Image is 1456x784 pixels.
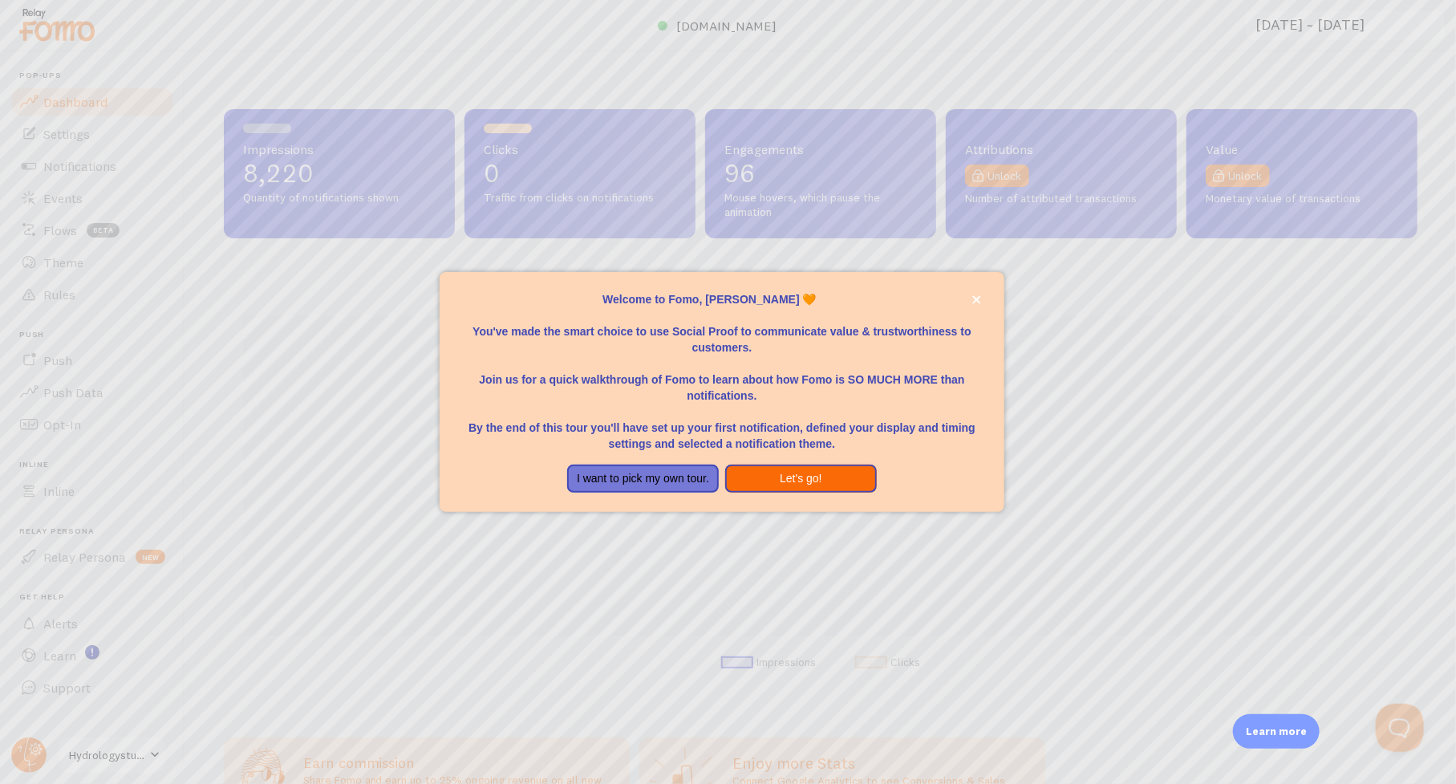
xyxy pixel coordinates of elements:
[968,291,985,308] button: close,
[459,355,985,404] p: Join us for a quick walkthrough of Fomo to learn about how Fomo is SO MUCH MORE than notifications.
[459,291,985,307] p: Welcome to Fomo, [PERSON_NAME] 🧡
[459,307,985,355] p: You've made the smart choice to use Social Proof to communicate value & trustworthiness to custom...
[1246,724,1307,739] p: Learn more
[459,404,985,452] p: By the end of this tour you'll have set up your first notification, defined your display and timi...
[1233,714,1320,749] div: Learn more
[567,465,719,494] button: I want to pick my own tour.
[440,272,1004,513] div: Welcome to Fomo, Terry Stringer 🧡You&amp;#39;ve made the smart choice to use Social Proof to comm...
[725,465,877,494] button: Let's go!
